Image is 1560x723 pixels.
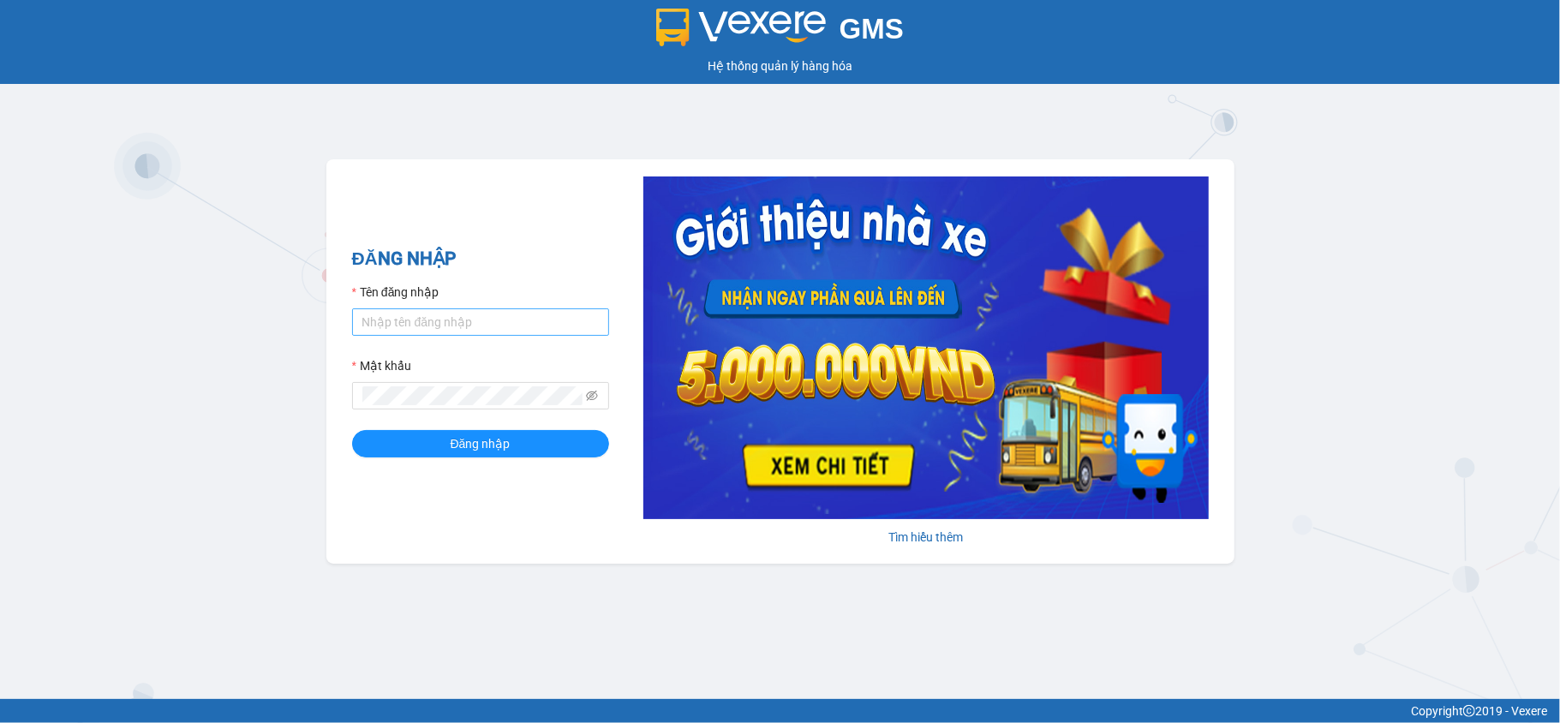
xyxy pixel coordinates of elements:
[352,308,609,336] input: Tên đăng nhập
[643,528,1209,547] div: Tìm hiểu thêm
[643,176,1209,519] img: banner-0
[656,9,826,46] img: logo 2
[656,26,904,39] a: GMS
[586,390,598,402] span: eye-invisible
[352,283,439,302] label: Tên đăng nhập
[451,434,511,453] span: Đăng nhập
[840,13,904,45] span: GMS
[4,57,1556,75] div: Hệ thống quản lý hàng hóa
[352,430,609,457] button: Đăng nhập
[352,356,411,375] label: Mật khẩu
[13,702,1547,720] div: Copyright 2019 - Vexere
[352,245,609,273] h2: ĐĂNG NHẬP
[362,386,583,405] input: Mật khẩu
[1463,705,1475,717] span: copyright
